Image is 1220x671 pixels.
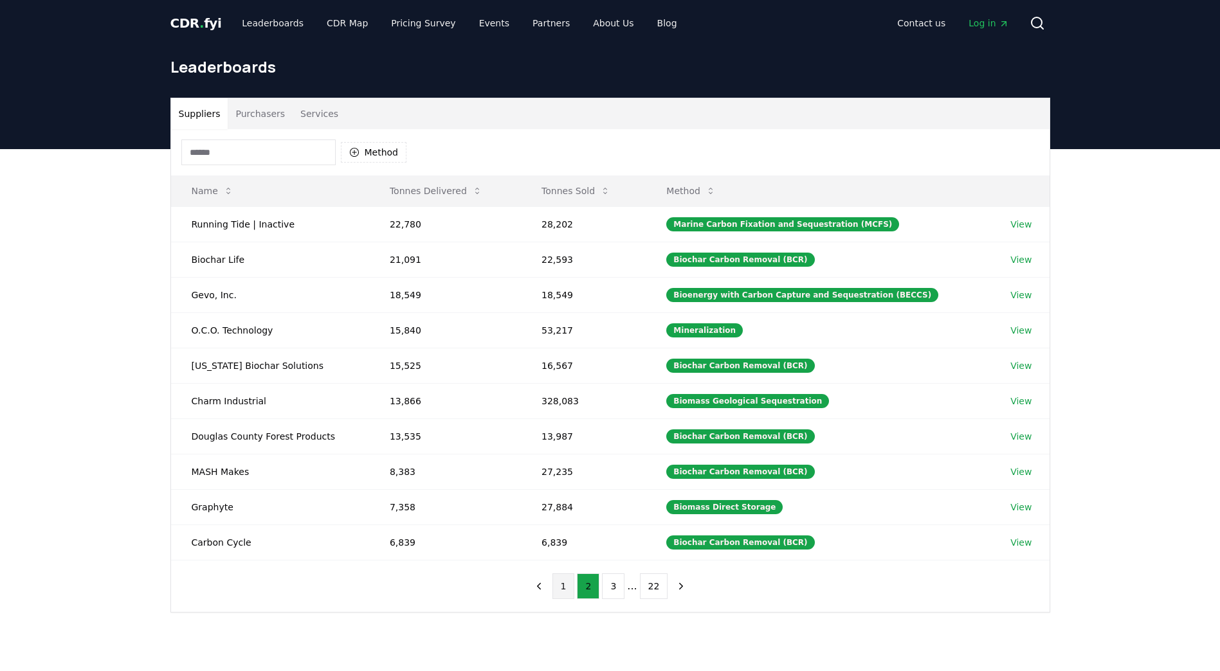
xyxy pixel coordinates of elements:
div: Biochar Carbon Removal (BCR) [666,359,814,373]
td: 8,383 [369,454,521,489]
a: View [1010,289,1032,301]
a: Leaderboards [232,12,314,35]
a: View [1010,324,1032,337]
td: 22,780 [369,206,521,242]
span: . [199,15,204,31]
button: 2 [577,573,599,599]
span: Log in [969,17,1008,30]
div: Marine Carbon Fixation and Sequestration (MCFS) [666,217,899,231]
td: 27,884 [521,489,646,524]
td: 22,593 [521,242,646,277]
button: next page [670,573,692,599]
button: 1 [552,573,575,599]
a: View [1010,536,1032,549]
a: Pricing Survey [381,12,466,35]
div: Mineralization [666,323,743,337]
a: View [1010,501,1032,514]
button: Purchasers [228,98,293,129]
td: 27,235 [521,454,646,489]
a: Partners [522,12,580,35]
td: 7,358 [369,489,521,524]
td: 28,202 [521,206,646,242]
td: 13,535 [369,418,521,454]
a: About Us [583,12,644,35]
td: Running Tide | Inactive [171,206,369,242]
td: 15,840 [369,312,521,348]
li: ... [627,578,637,594]
div: Biomass Geological Sequestration [666,394,829,408]
td: 18,549 [521,277,646,312]
td: Graphyte [171,489,369,524]
a: Blog [647,12,687,35]
a: View [1010,465,1032,478]
h1: Leaderboards [170,57,1050,77]
a: CDR Map [316,12,378,35]
button: Tonnes Delivered [379,178,493,204]
a: Log in [958,12,1019,35]
a: Contact us [887,12,956,35]
a: View [1010,359,1032,372]
a: View [1010,395,1032,407]
td: Charm Industrial [171,383,369,418]
a: View [1010,218,1032,231]
button: Method [656,178,726,204]
button: Tonnes Sold [531,178,621,204]
td: [US_STATE] Biochar Solutions [171,348,369,383]
a: Events [469,12,520,35]
a: View [1010,430,1032,443]
nav: Main [887,12,1019,35]
div: Biochar Carbon Removal (BCR) [666,465,814,479]
td: 13,866 [369,383,521,418]
td: 15,525 [369,348,521,383]
td: 21,091 [369,242,521,277]
td: Carbon Cycle [171,524,369,560]
td: 16,567 [521,348,646,383]
nav: Main [232,12,687,35]
td: MASH Makes [171,454,369,489]
button: Name [181,178,244,204]
div: Biochar Carbon Removal (BCR) [666,535,814,550]
button: Method [341,142,407,163]
a: CDR.fyi [170,14,222,32]
div: Biochar Carbon Removal (BCR) [666,429,814,443]
button: Services [293,98,346,129]
td: Douglas County Forest Products [171,418,369,454]
span: CDR fyi [170,15,222,31]
td: 18,549 [369,277,521,312]
td: Biochar Life [171,242,369,277]
td: 6,839 [521,524,646,560]
div: Biomass Direct Storage [666,500,783,514]
td: O.C.O. Technology [171,312,369,348]
td: 328,083 [521,383,646,418]
td: 13,987 [521,418,646,454]
td: Gevo, Inc. [171,277,369,312]
button: 22 [640,573,668,599]
button: previous page [528,573,550,599]
button: 3 [602,573,624,599]
div: Biochar Carbon Removal (BCR) [666,253,814,267]
button: Suppliers [171,98,228,129]
a: View [1010,253,1032,266]
div: Bioenergy with Carbon Capture and Sequestration (BECCS) [666,288,938,302]
td: 53,217 [521,312,646,348]
td: 6,839 [369,524,521,560]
